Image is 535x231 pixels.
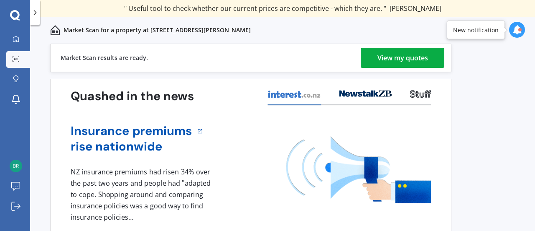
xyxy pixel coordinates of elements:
p: Market Scan for a property at [STREET_ADDRESS][PERSON_NAME] [64,26,251,34]
div: View my quotes [377,48,428,68]
img: media image [286,136,431,203]
div: Market Scan results are ready. [61,44,148,72]
div: New notification [453,26,499,34]
a: View my quotes [361,48,444,68]
a: rise nationwide [71,139,192,154]
div: NZ insurance premiums had risen 34% over the past two years and people had "adapted to cope. Shop... [71,166,214,223]
img: home-and-contents.b802091223b8502ef2dd.svg [50,25,60,35]
h3: Quashed in the news [71,88,194,104]
img: bf6d55c17311b9f7fc6936a0e37160e2 [10,160,22,172]
a: Insurance premiums [71,123,192,139]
